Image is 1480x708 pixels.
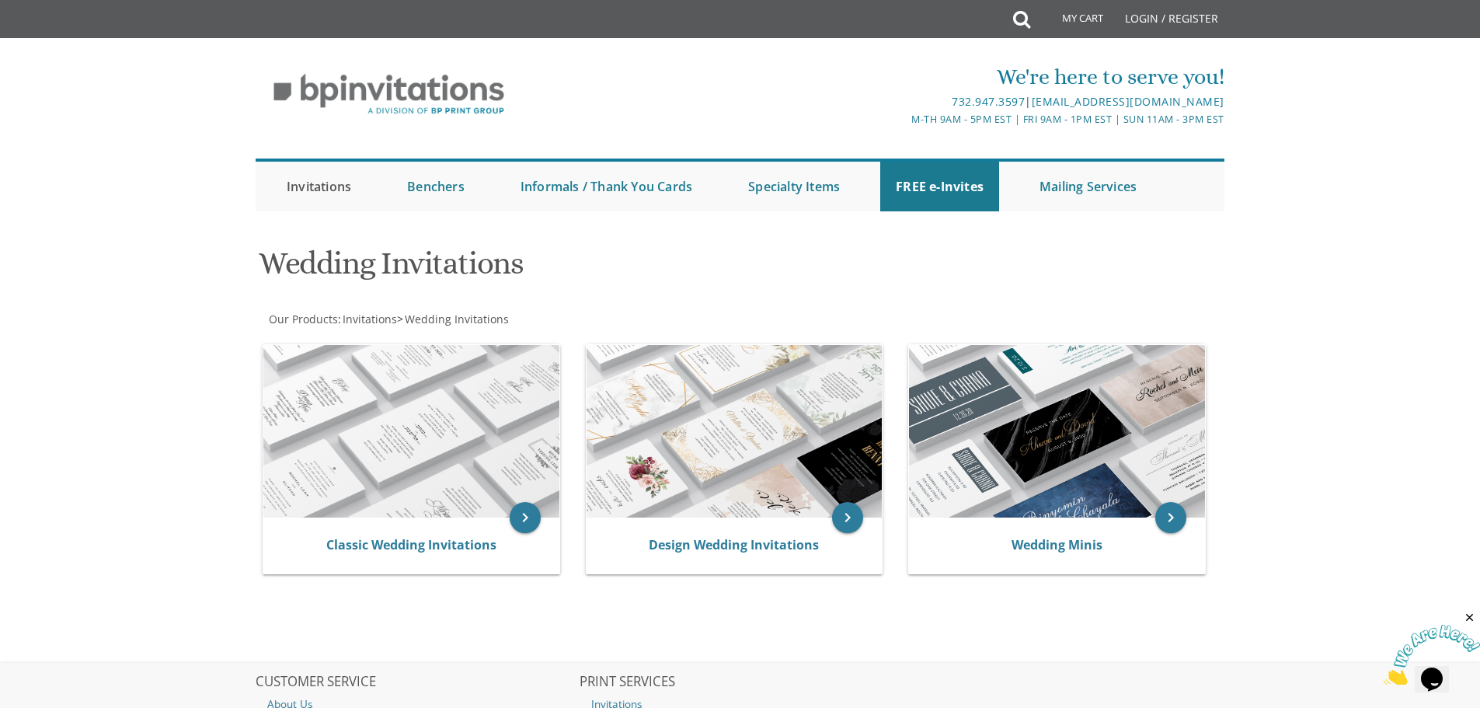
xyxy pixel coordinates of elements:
a: Design Wedding Invitations [649,536,819,553]
a: My Cart [1029,2,1114,40]
span: Invitations [343,312,397,326]
span: Wedding Invitations [405,312,509,326]
a: Wedding Minis [1012,536,1102,553]
img: Classic Wedding Invitations [263,345,559,518]
a: Our Products [267,312,338,326]
div: : [256,312,740,327]
div: We're here to serve you! [580,61,1224,92]
a: [EMAIL_ADDRESS][DOMAIN_NAME] [1032,94,1224,109]
a: Benchers [392,162,480,211]
img: Design Wedding Invitations [587,345,883,518]
div: M-Th 9am - 5pm EST | Fri 9am - 1pm EST | Sun 11am - 3pm EST [580,111,1224,127]
a: Classic Wedding Invitations [326,536,496,553]
a: 732.947.3597 [952,94,1025,109]
a: Invitations [341,312,397,326]
a: Informals / Thank You Cards [505,162,708,211]
a: Wedding Invitations [403,312,509,326]
h2: PRINT SERVICES [580,675,901,690]
a: keyboard_arrow_right [832,502,863,533]
a: keyboard_arrow_right [510,502,541,533]
iframe: chat widget [1384,611,1480,685]
div: | [580,92,1224,111]
a: FREE e-Invites [880,162,999,211]
a: keyboard_arrow_right [1155,502,1186,533]
a: Specialty Items [733,162,855,211]
span: > [397,312,509,326]
img: BP Invitation Loft [256,62,522,127]
img: Wedding Minis [909,345,1205,518]
h1: Wedding Invitations [259,246,893,292]
a: Mailing Services [1024,162,1152,211]
a: Invitations [271,162,367,211]
h2: CUSTOMER SERVICE [256,675,577,690]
